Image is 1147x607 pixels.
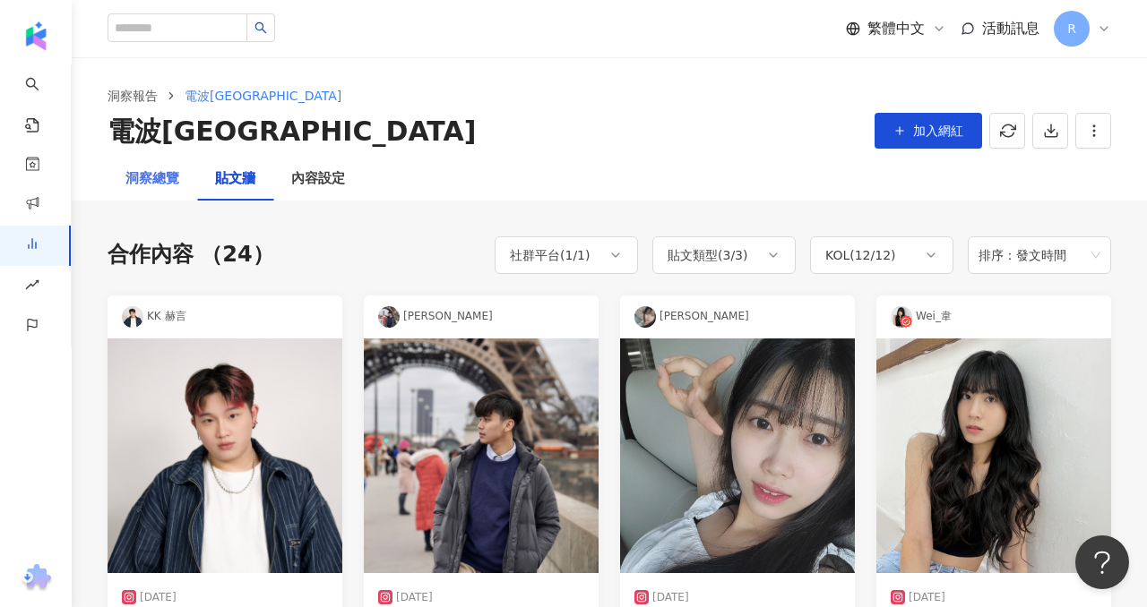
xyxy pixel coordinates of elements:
span: 繁體中文 [867,19,925,38]
a: search [25,64,61,134]
div: [DATE] [634,590,689,604]
img: post-image [620,338,855,573]
div: KK 赫言 [108,295,342,338]
span: R [1067,19,1076,38]
img: KOL Avatar [891,306,912,328]
span: rise [25,267,39,307]
div: Wei_韋 [876,295,1111,338]
img: chrome extension [19,564,54,593]
div: [PERSON_NAME] [620,295,855,338]
div: KOL ( 12 / 12 ) [825,244,896,266]
img: KOL Avatar [378,306,400,328]
div: 社群平台 ( 1 / 1 ) [510,244,591,266]
a: 洞察報告 [104,86,161,106]
span: 電波[GEOGRAPHIC_DATA] [185,89,341,103]
span: search [254,21,267,34]
img: post-image [108,338,342,573]
img: KOL Avatar [634,306,656,328]
img: post-image [876,338,1111,573]
div: [DATE] [378,590,433,604]
div: [DATE] [891,590,945,604]
img: KOL Avatar [122,306,143,328]
span: 活動訊息 [982,20,1039,37]
span: 排序：發文時間 [979,238,1100,272]
img: logo icon [22,21,50,50]
iframe: Help Scout Beacon - Open [1075,535,1129,589]
div: [PERSON_NAME] [364,295,599,338]
div: 洞察總覽 [125,168,179,190]
div: 貼文類型 ( 3 / 3 ) [668,244,748,266]
span: 加入網紅 [913,124,963,138]
div: 合作內容 （24） [108,240,274,270]
div: 電波[GEOGRAPHIC_DATA] [108,113,476,150]
div: [DATE] [122,590,177,604]
div: 貼文牆 [215,168,255,190]
div: 內容設定 [291,168,345,190]
button: 加入網紅 [875,113,982,149]
img: post-image [364,338,599,573]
